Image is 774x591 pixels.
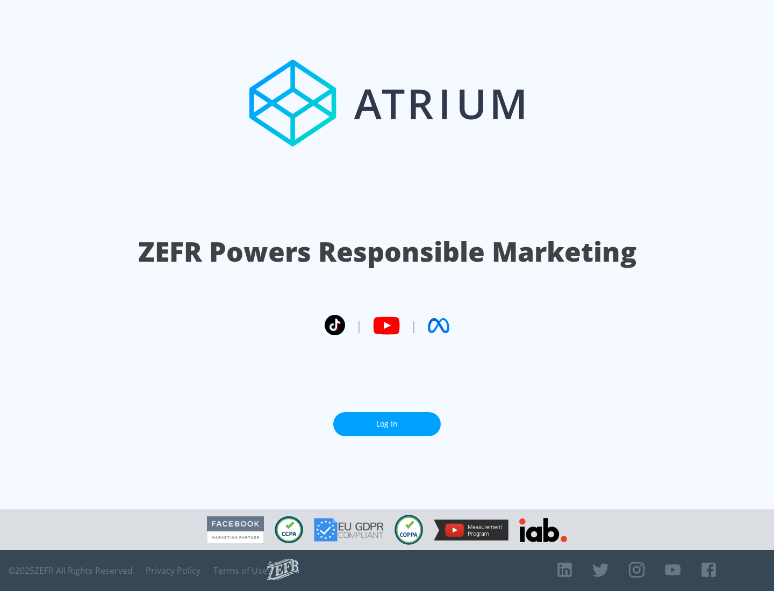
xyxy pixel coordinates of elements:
img: IAB [519,518,567,542]
span: © 2025 ZEFR All Rights Reserved [8,565,133,576]
img: GDPR Compliant [314,518,384,542]
span: | [356,318,362,334]
img: COPPA Compliant [395,515,423,545]
h1: ZEFR Powers Responsible Marketing [138,233,636,270]
img: Facebook Marketing Partner [207,516,264,544]
a: Terms of Use [213,565,267,576]
img: YouTube Measurement Program [434,520,508,540]
span: | [411,318,417,334]
img: CCPA Compliant [275,516,303,543]
a: Privacy Policy [146,565,200,576]
a: Log In [333,412,441,436]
